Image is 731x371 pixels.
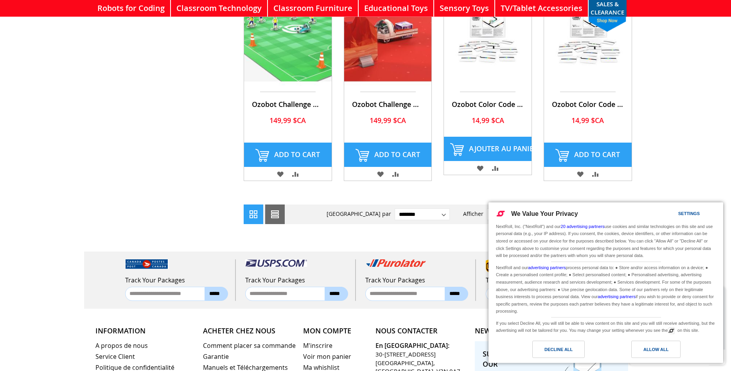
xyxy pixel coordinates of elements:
[678,209,700,218] div: Settings
[473,161,487,175] a: Ajouter à la liste d'achats
[544,143,632,167] button: Add to Cart
[203,341,296,350] a: Comment placer sa commande
[3,3,99,66] button: zendesk chatChat with us
[273,167,287,181] a: Ajouter à la liste d'achats
[528,265,566,270] a: advertising partners
[375,341,467,350] strong: En [GEOGRAPHIC_DATA]:
[665,207,683,222] a: Settings
[475,326,519,335] strong: NEWSLETTER
[252,100,324,109] a: Ozobot Challenge Mat: Ultimate Soccer
[375,326,467,336] strong: NOUS CONTACTER
[244,84,332,92] a: Ozobot Challenge Mat: Ultimate Soccer
[344,84,432,92] a: Ozobot Challenge Mat: Mission to Mars
[303,341,368,350] a: M'inscrire
[370,116,406,125] span: 149,99 $CA
[95,352,196,361] a: Service Client
[571,116,604,125] span: 14,99 $CA
[365,276,475,285] p: Track Your Packages
[303,326,368,336] strong: MON COMPTE
[303,352,368,361] a: Voir mon panier
[511,210,578,217] span: We Value Your Privacy
[269,116,306,125] span: 149,99 $CA
[585,17,630,32] span: shop now
[95,341,196,350] a: A propos de nous
[489,161,502,175] a: Ajouter au comparateur
[444,137,532,161] button: Ajouter au panier
[486,276,596,285] p: Track Your Packages
[274,150,320,159] span: Add to Cart
[203,352,296,361] a: Garantie
[494,222,717,260] div: NextRoll, Inc. ("NextRoll") and our use cookies and similar technologies on this site and use per...
[573,167,587,181] a: Ajouter à la liste d'achats
[552,100,624,109] a: Ozobot Color Code Magnets - Speed Kit (18 Tiles)
[598,294,636,299] a: advertising partners
[244,143,332,167] button: Add to Cart
[327,210,391,217] label: [GEOGRAPHIC_DATA] par
[606,341,718,362] a: Allow All
[444,84,532,92] a: Ozobot Color Code Magnets - Special Moves Kit (18 Tiles)
[494,318,717,335] div: If you select Decline All, you will still be able to view content on this site and you will still...
[472,116,504,125] span: 14,99 $CA
[289,167,302,181] a: Ajouter au comparateur
[493,341,606,362] a: Decline All
[389,167,402,181] a: Ajouter au comparateur
[574,150,620,159] span: Add to Cart
[7,12,56,63] td: Chat with us
[544,345,573,354] div: Decline All
[344,143,432,167] button: Add to Cart
[643,345,668,354] div: Allow All
[589,167,602,181] a: Ajouter au comparateur
[245,276,355,285] p: Track Your Packages
[469,144,538,153] span: Ajouter au panier
[374,150,420,159] span: Add to Cart
[374,167,387,181] a: Ajouter à la liste d'achats
[244,205,263,224] strong: Grille
[463,210,483,217] span: Afficher
[125,276,235,285] p: Track Your Packages
[452,100,524,109] a: Ozobot Color Code Magnets - Special Moves Kit (18 Tiles)
[13,4,89,12] div: zendesk chat
[494,262,717,316] div: NextRoll and our process personal data to: ● Store and/or access information on a device; ● Creat...
[203,326,296,336] strong: ACHETER CHEZ NOUS
[352,100,424,109] a: Ozobot Challenge Mat: Mission to [GEOGRAPHIC_DATA]
[95,326,196,336] strong: INFORMATION
[544,84,632,92] a: Ozobot Color Code Magnets - Speed Kit (18 Tiles)
[561,224,605,229] a: 20 advertising partners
